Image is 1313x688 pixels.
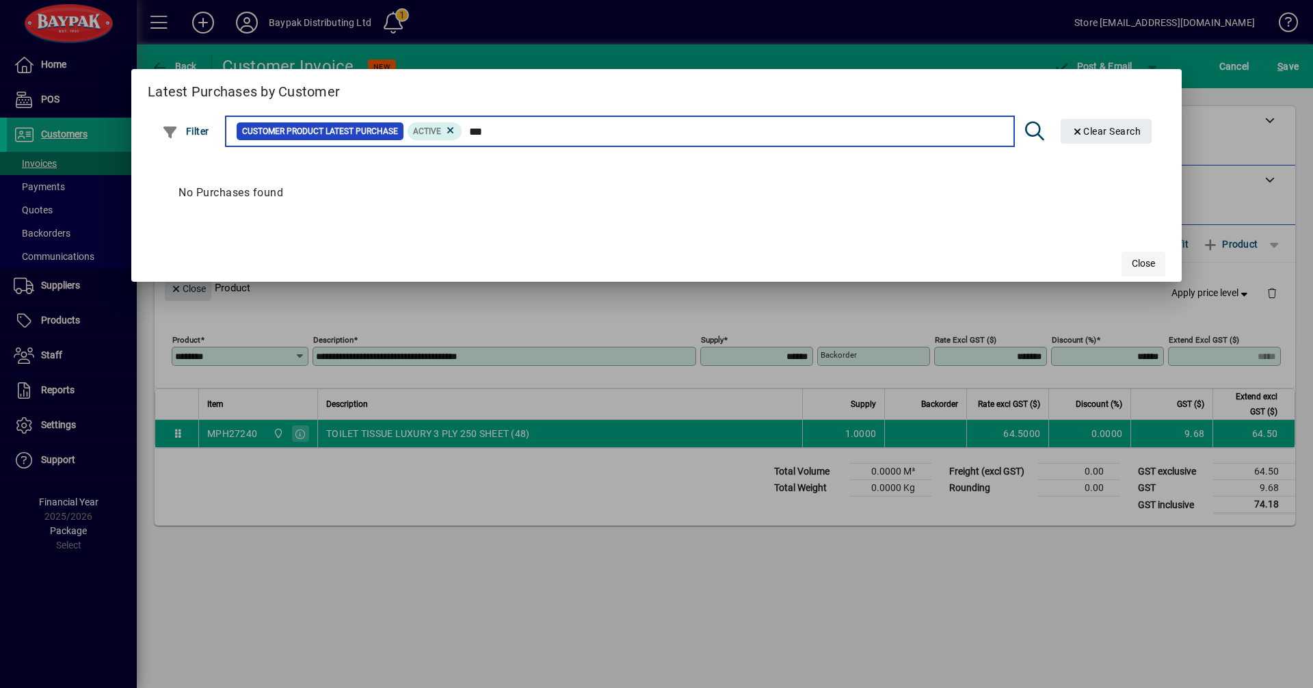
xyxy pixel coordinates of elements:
span: Clear Search [1072,126,1141,137]
span: Active [413,127,441,136]
div: No Purchases found [165,171,1148,215]
span: Customer Product Latest Purchase [242,124,398,138]
button: Clear [1061,119,1152,144]
button: Close [1122,252,1165,276]
span: Close [1132,256,1155,271]
button: Filter [159,119,213,144]
h2: Latest Purchases by Customer [131,69,1182,109]
mat-chip: Product Activation Status: Active [408,122,462,140]
span: Filter [162,126,209,137]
